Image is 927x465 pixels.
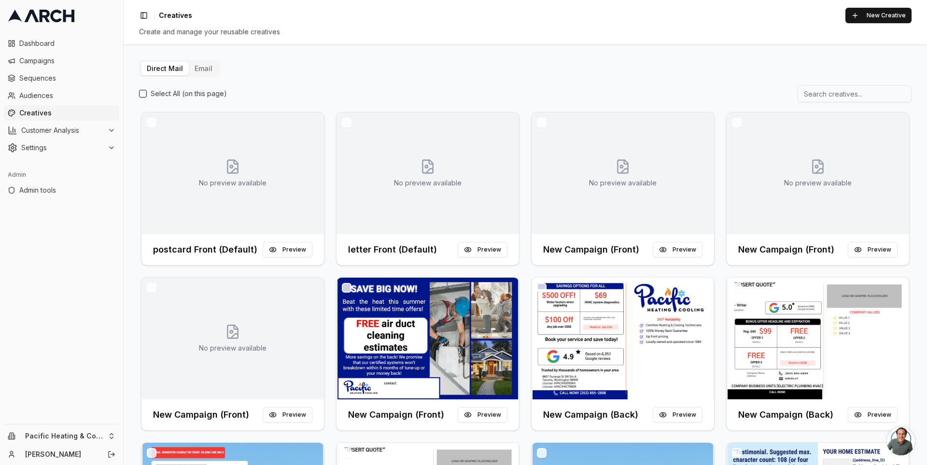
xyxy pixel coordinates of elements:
button: Preview [848,407,898,423]
span: Audiences [19,91,115,100]
img: Front creative for New Campaign (Back) [727,278,909,399]
button: Pacific Heating & Cooling [4,428,119,444]
h3: letter Front (Default) [348,243,437,256]
svg: No creative preview [225,324,240,339]
button: Preview [263,407,312,423]
img: Front creative for New Campaign (Back) [532,278,714,399]
button: Log out [105,448,118,461]
button: Preview [458,242,507,257]
p: No preview available [784,178,852,188]
span: Creatives [19,108,115,118]
p: No preview available [394,178,462,188]
button: Preview [653,242,702,257]
img: Front creative for New Campaign (Front) [337,278,519,399]
h3: New Campaign (Back) [543,408,638,422]
a: Admin tools [4,183,119,198]
label: Select All (on this page) [151,89,227,99]
span: Admin tools [19,185,115,195]
p: No preview available [589,178,657,188]
h3: postcard Front (Default) [153,243,257,256]
button: Preview [848,242,898,257]
a: Campaigns [4,53,119,69]
svg: No creative preview [420,159,435,174]
h3: New Campaign (Back) [738,408,833,422]
a: [PERSON_NAME] [25,450,97,459]
h3: New Campaign (Front) [153,408,249,422]
svg: No creative preview [810,159,826,174]
button: New Creative [845,8,912,23]
div: Create and manage your reusable creatives [139,27,912,37]
div: Open chat [886,426,915,455]
a: Creatives [4,105,119,121]
a: Dashboard [4,36,119,51]
p: No preview available [199,178,267,188]
p: No preview available [199,343,267,353]
span: Customer Analysis [21,126,104,135]
button: Settings [4,140,119,155]
a: Audiences [4,88,119,103]
div: Admin [4,167,119,183]
svg: No creative preview [615,159,631,174]
button: Preview [263,242,312,257]
svg: No creative preview [225,159,240,174]
button: Email [189,62,218,75]
span: Creatives [159,11,192,20]
span: Pacific Heating & Cooling [25,432,104,440]
span: Settings [21,143,104,153]
h3: New Campaign (Front) [543,243,639,256]
button: Preview [653,407,702,423]
span: Campaigns [19,56,115,66]
nav: breadcrumb [159,11,192,20]
button: Preview [458,407,507,423]
h3: New Campaign (Front) [348,408,444,422]
a: Sequences [4,70,119,86]
h3: New Campaign (Front) [738,243,834,256]
button: Direct Mail [141,62,189,75]
input: Search creatives... [798,85,912,102]
span: Sequences [19,73,115,83]
button: Customer Analysis [4,123,119,138]
span: Dashboard [19,39,115,48]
